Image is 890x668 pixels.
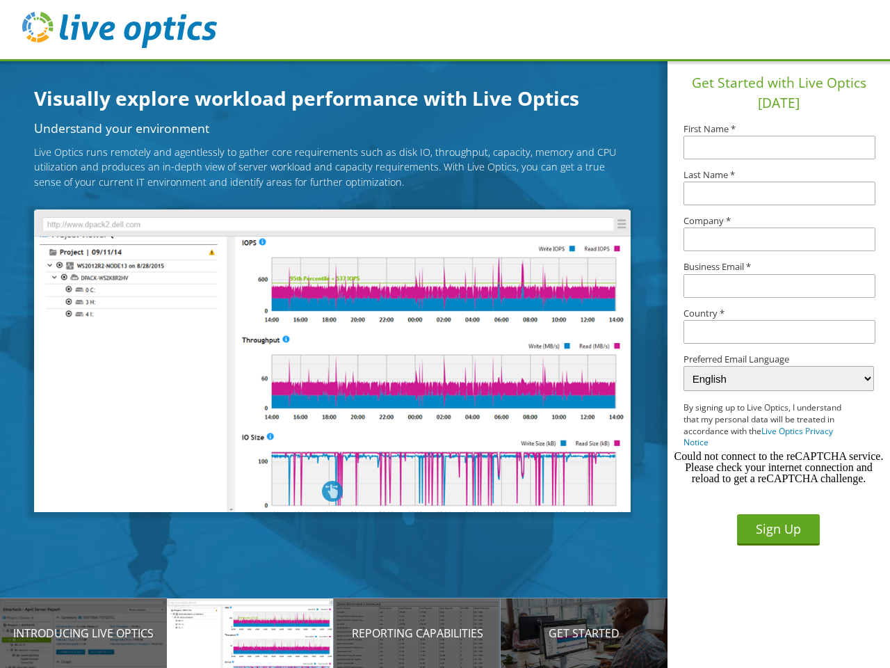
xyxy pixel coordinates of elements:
[34,83,646,113] h1: Visually explore workload performance with Live Optics
[683,170,874,180] label: Last Name *
[34,145,630,190] p: Live Optics runs remotely and agentlessly to gather core requirements such as disk IO, throughput...
[673,451,884,484] div: Could not connect to the reCAPTCHA service. Please check your internet connection and reload to g...
[34,122,630,135] h2: Understand your environment
[683,402,855,449] p: By signing up to Live Optics, I understand that my personal data will be treated in accordance wi...
[683,425,833,449] a: Live Optics Privacy Notice
[501,625,667,642] p: Get Started
[683,262,874,271] label: Business Email *
[34,209,630,511] img: Understand your environment
[737,514,820,546] button: Sign Up
[334,625,501,642] p: Reporting Capabilities
[673,73,884,113] h1: Get Started with Live Optics [DATE]
[683,355,874,364] label: Preferred Email Language
[683,309,874,318] label: Country *
[22,12,217,48] img: live_optics_svg.svg
[683,216,874,225] label: Company *
[683,125,874,134] label: First Name *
